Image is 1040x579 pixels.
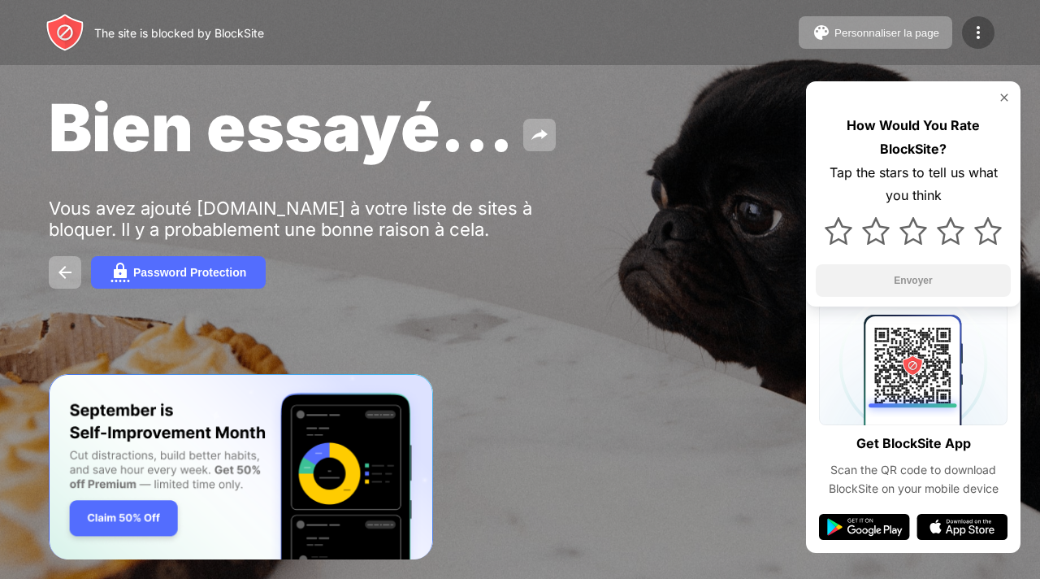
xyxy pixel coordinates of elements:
button: Personnaliser la page [799,16,952,49]
img: rate-us-close.svg [998,91,1011,104]
div: Personnaliser la page [834,27,939,39]
div: The site is blocked by BlockSite [94,26,264,40]
img: google-play.svg [819,514,910,540]
img: share.svg [530,125,549,145]
img: star.svg [937,217,964,245]
img: pallet.svg [812,23,831,42]
iframe: Banner [49,374,433,560]
button: Envoyer [816,264,1011,297]
img: star.svg [974,217,1002,245]
div: Tap the stars to tell us what you think [816,161,1011,208]
img: password.svg [110,263,130,282]
div: How Would You Rate BlockSite? [816,114,1011,161]
img: header-logo.svg [45,13,84,52]
img: star.svg [899,217,927,245]
div: Vous avez ajouté [DOMAIN_NAME] à votre liste de sites à bloquer. Il y a probablement une bonne ra... [49,198,551,240]
img: star.svg [862,217,890,245]
img: menu-icon.svg [968,23,988,42]
div: Scan the QR code to download BlockSite on your mobile device [819,461,1007,498]
button: Password Protection [91,256,266,289]
span: Bien essayé... [49,88,513,167]
div: Password Protection [133,266,246,279]
img: back.svg [55,263,75,282]
div: Get BlockSite App [856,432,971,455]
img: app-store.svg [916,514,1007,540]
img: star.svg [825,217,852,245]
